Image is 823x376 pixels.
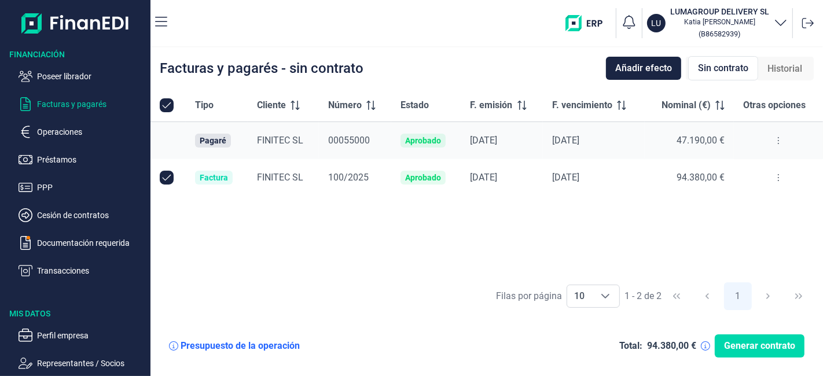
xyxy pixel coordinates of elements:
p: LU [652,17,662,29]
span: 1 - 2 de 2 [624,292,662,301]
img: Logo de aplicación [21,9,130,37]
div: Presupuesto de la operación [181,340,300,352]
span: F. vencimiento [552,98,612,112]
span: Cliente [257,98,286,112]
button: LULUMAGROUP DELIVERY SLKatia [PERSON_NAME](B86582939) [647,6,788,40]
p: PPP [37,180,146,194]
p: Cesión de contratos [37,208,146,222]
p: Préstamos [37,153,146,167]
span: F. emisión [471,98,513,112]
span: Estado [401,98,429,112]
p: Facturas y pagarés [37,97,146,111]
span: Nominal (€) [662,98,711,112]
button: First Page [663,282,690,310]
img: erp [565,15,611,31]
button: Representantes / Socios [19,356,146,370]
p: Poseer librador [37,69,146,83]
div: [DATE] [471,172,534,183]
span: FINITEC SL [257,135,303,146]
div: [DATE] [471,135,534,146]
button: Operaciones [19,125,146,139]
div: Historial [758,57,811,80]
span: Generar contrato [724,339,795,353]
span: Número [328,98,362,112]
button: Next Page [754,282,782,310]
div: [DATE] [552,172,635,183]
small: Copiar cif [699,30,741,38]
button: Préstamos [19,153,146,167]
div: Factura [200,173,228,182]
span: 00055000 [328,135,370,146]
p: Transacciones [37,264,146,278]
h3: LUMAGROUP DELIVERY SL [670,6,769,17]
button: Previous Page [693,282,721,310]
span: Sin contrato [698,61,748,75]
div: [DATE] [552,135,635,146]
div: Sin contrato [688,56,758,80]
div: Facturas y pagarés - sin contrato [160,61,363,75]
span: Añadir efecto [615,61,672,75]
span: Tipo [195,98,214,112]
span: Otras opciones [743,98,806,112]
span: Historial [767,62,802,76]
span: 94.380,00 € [677,172,725,183]
p: Operaciones [37,125,146,139]
button: Page 1 [724,282,752,310]
div: Aprobado [405,173,441,182]
button: Perfil empresa [19,329,146,342]
button: Poseer librador [19,69,146,83]
button: Facturas y pagarés [19,97,146,111]
div: Choose [591,285,619,307]
div: Total: [619,340,642,352]
button: PPP [19,180,146,194]
button: Añadir efecto [606,57,681,80]
p: Perfil empresa [37,329,146,342]
button: Transacciones [19,264,146,278]
div: All items selected [160,98,174,112]
div: Aprobado [405,136,441,145]
span: 10 [567,285,591,307]
button: Cesión de contratos [19,208,146,222]
span: FINITEC SL [257,172,303,183]
p: Representantes / Socios [37,356,146,370]
button: Generar contrato [715,334,804,357]
button: Last Page [785,282,813,310]
div: Pagaré [200,136,226,145]
p: Katia [PERSON_NAME] [670,17,769,27]
span: 100/2025 [328,172,369,183]
div: Row Unselected null [160,171,174,185]
span: 47.190,00 € [677,135,725,146]
button: Documentación requerida [19,236,146,250]
div: 94.380,00 € [647,340,696,352]
div: Filas por página [496,289,562,303]
p: Documentación requerida [37,236,146,250]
